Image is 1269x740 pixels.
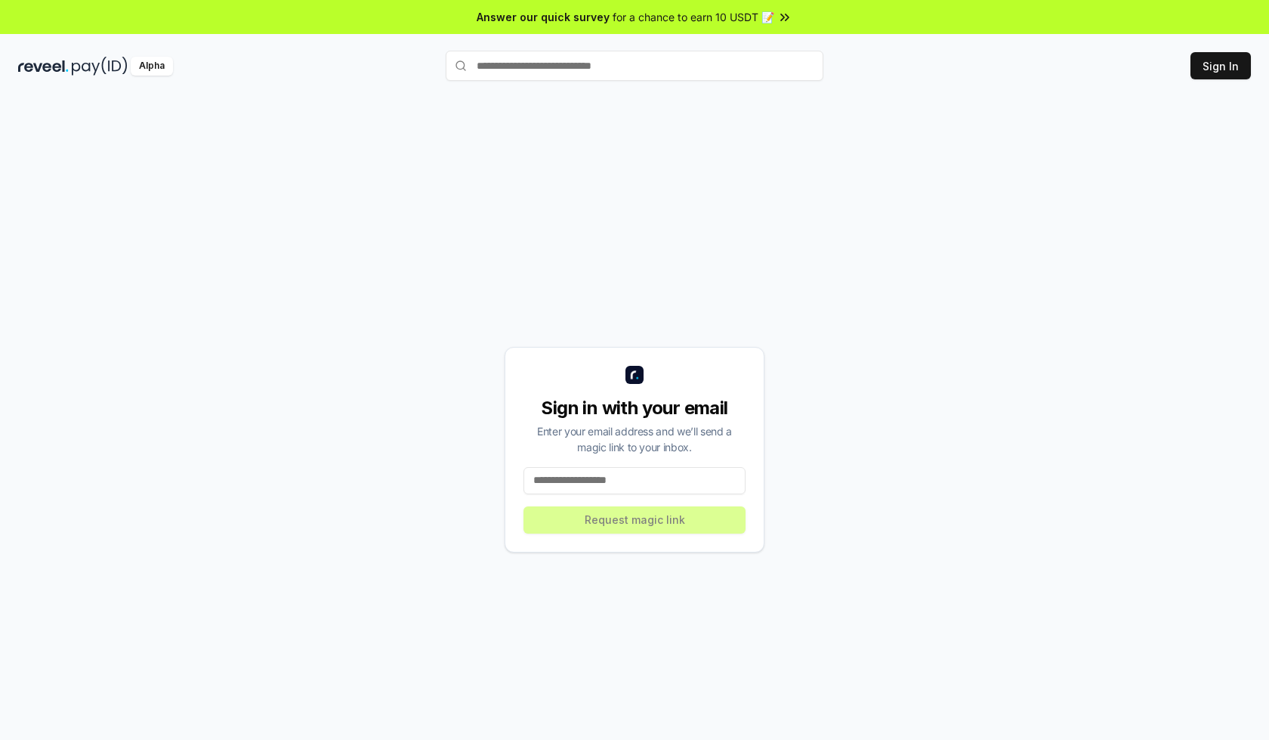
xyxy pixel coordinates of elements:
[613,9,774,25] span: for a chance to earn 10 USDT 📝
[18,57,69,76] img: reveel_dark
[523,423,746,455] div: Enter your email address and we’ll send a magic link to your inbox.
[625,366,644,384] img: logo_small
[131,57,173,76] div: Alpha
[477,9,610,25] span: Answer our quick survey
[1190,52,1251,79] button: Sign In
[523,396,746,420] div: Sign in with your email
[72,57,128,76] img: pay_id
